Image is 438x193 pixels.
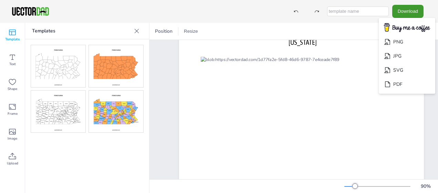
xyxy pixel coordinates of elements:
[181,26,201,37] button: Resize
[289,39,317,47] span: [US_STATE]
[154,28,174,34] span: Position
[9,61,16,67] span: Text
[32,23,131,39] p: Templates
[11,6,50,17] img: VectorDad-1.png
[417,183,434,190] div: 90 %
[379,35,435,49] li: PNG
[31,45,85,87] img: pacm-bo.jpg
[8,136,17,141] span: Image
[379,18,435,94] ul: Download
[379,77,435,91] li: PDF
[89,45,143,87] img: pacm-cb.jpg
[379,49,435,63] li: JPG
[327,7,389,16] input: template name
[8,111,18,116] span: Frame
[379,63,435,77] li: SVG
[8,86,17,92] span: Shape
[392,5,424,18] button: Download
[31,91,85,133] img: pacm-l.jpg
[89,91,143,133] img: pacm-mc.jpg
[7,161,18,166] span: Upload
[379,21,435,34] img: buymecoffee.png
[5,37,20,42] span: Template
